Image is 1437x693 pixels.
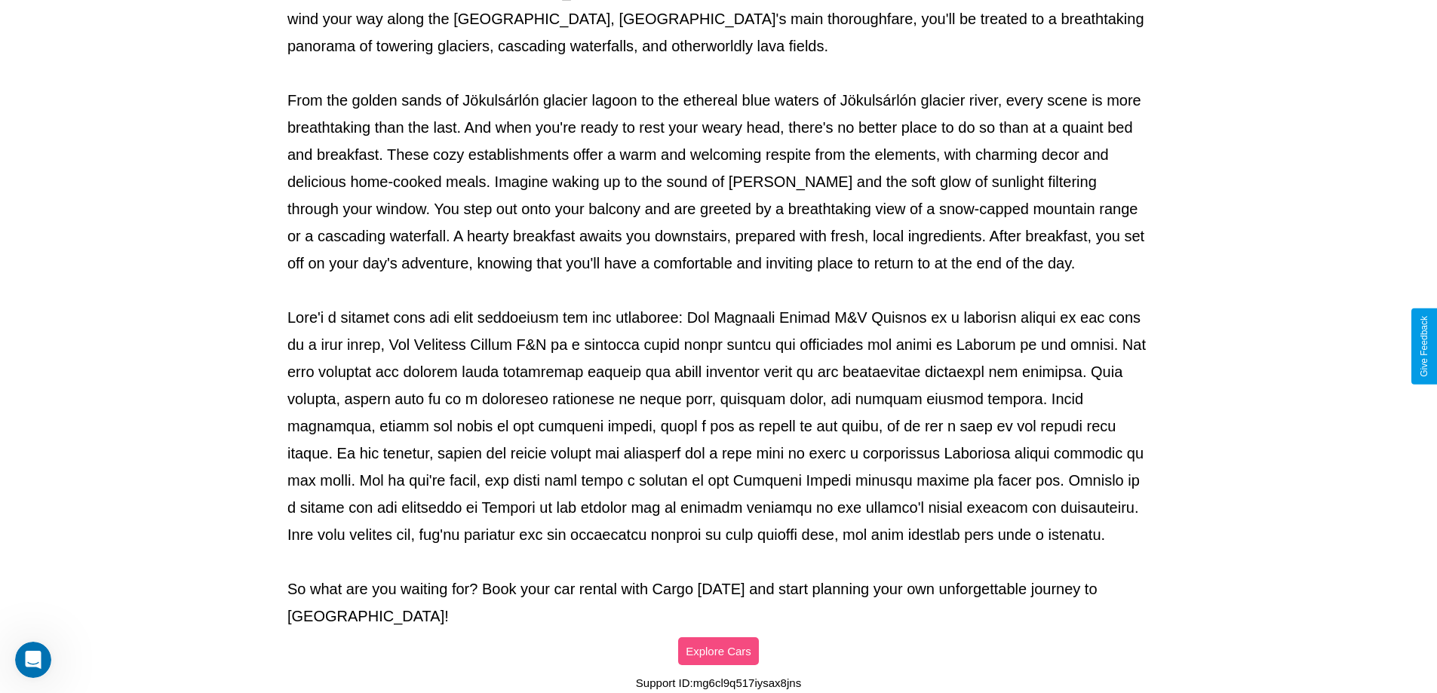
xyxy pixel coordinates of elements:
[15,642,51,678] iframe: Intercom live chat
[1419,316,1429,377] div: Give Feedback
[678,637,759,665] button: Explore Cars
[636,673,801,693] p: Support ID: mg6cl9q517iysax8jns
